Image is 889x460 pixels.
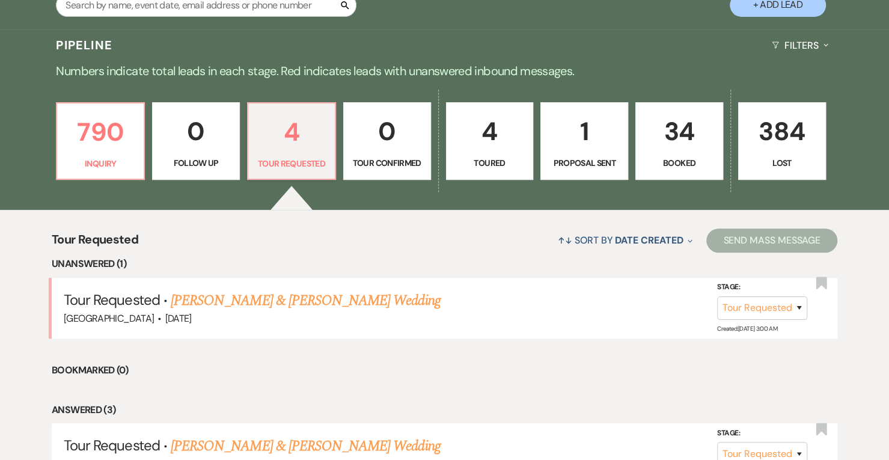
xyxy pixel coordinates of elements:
p: 384 [746,111,818,152]
p: 1 [548,111,620,152]
li: Bookmarked (0) [52,363,837,378]
p: 34 [643,111,715,152]
p: Tour Confirmed [351,156,423,170]
span: [GEOGRAPHIC_DATA] [64,312,154,325]
p: 0 [351,111,423,152]
span: Date Created [615,234,683,247]
p: Booked [643,156,715,170]
p: Toured [454,156,526,170]
p: Lost [746,156,818,170]
button: Send Mass Message [706,228,837,253]
button: Sort By Date Created [553,224,697,256]
span: Created: [DATE] 3:00 AM [717,325,777,333]
a: [PERSON_NAME] & [PERSON_NAME] Wedding [171,290,440,311]
p: 0 [160,111,232,152]
a: 4Tour Requested [247,102,336,180]
p: 790 [64,112,136,152]
p: Tour Requested [255,157,328,170]
a: 4Toured [446,102,534,180]
a: [PERSON_NAME] & [PERSON_NAME] Wedding [171,435,440,457]
p: Follow Up [160,156,232,170]
p: 4 [454,111,526,152]
span: Tour Requested [64,290,160,309]
p: 4 [255,112,328,152]
a: 0Tour Confirmed [343,102,431,180]
li: Unanswered (1) [52,256,837,272]
a: 384Lost [738,102,826,180]
span: Tour Requested [52,230,138,256]
p: Proposal Sent [548,156,620,170]
span: [DATE] [165,312,192,325]
a: 1Proposal Sent [540,102,628,180]
label: Stage: [717,281,807,294]
h3: Pipeline [56,37,112,54]
span: Tour Requested [64,436,160,455]
a: 34Booked [635,102,723,180]
a: 790Inquiry [56,102,145,180]
label: Stage: [717,427,807,440]
li: Answered (3) [52,402,837,418]
button: Filters [767,29,832,61]
p: Numbers indicate total leads in each stage. Red indicates leads with unanswered inbound messages. [12,61,878,81]
p: Inquiry [64,157,136,170]
span: ↑↓ [558,234,572,247]
a: 0Follow Up [152,102,240,180]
